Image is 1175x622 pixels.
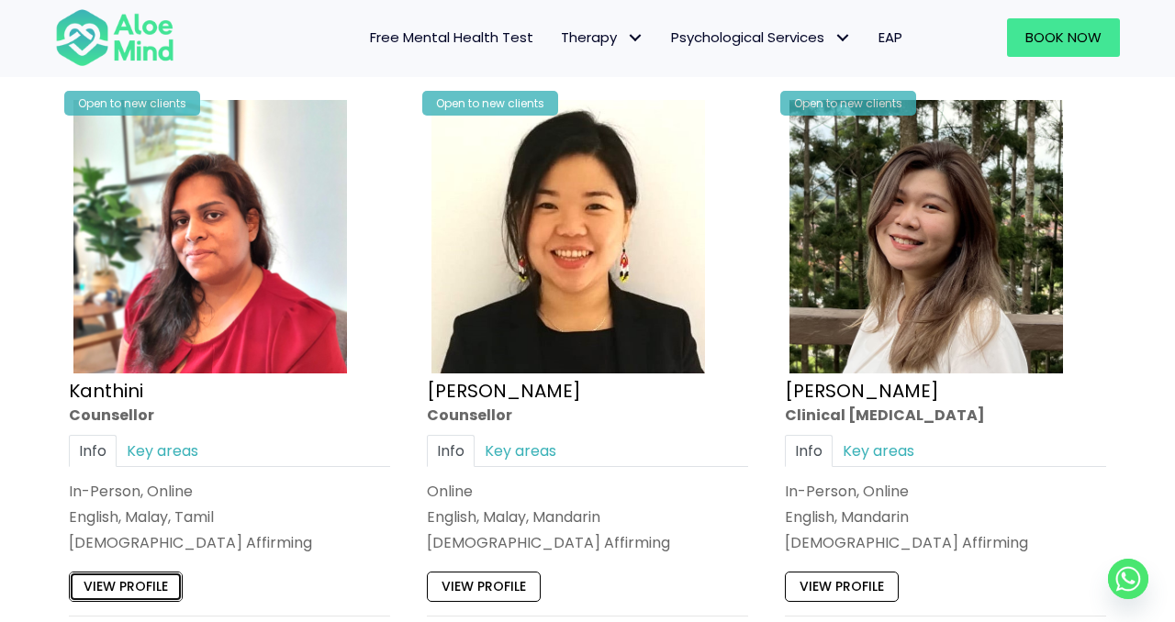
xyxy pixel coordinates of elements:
[427,480,748,501] div: Online
[422,91,558,116] div: Open to new clients
[64,91,200,116] div: Open to new clients
[829,25,856,51] span: Psychological Services: submenu
[427,434,475,466] a: Info
[547,18,657,57] a: TherapyTherapy: submenu
[671,28,851,47] span: Psychological Services
[69,404,390,425] div: Counsellor
[1025,28,1102,47] span: Book Now
[865,18,916,57] a: EAP
[780,91,916,116] div: Open to new clients
[785,532,1106,553] div: [DEMOGRAPHIC_DATA] Affirming
[69,572,183,601] a: View profile
[427,572,541,601] a: View profile
[785,377,939,403] a: [PERSON_NAME]
[475,434,566,466] a: Key areas
[427,506,748,528] p: English, Malay, Mandarin
[427,532,748,553] div: [DEMOGRAPHIC_DATA] Affirming
[1007,18,1120,57] a: Book Now
[69,377,143,403] a: Kanthini
[69,532,390,553] div: [DEMOGRAPHIC_DATA] Affirming
[785,434,833,466] a: Info
[69,480,390,501] div: In-Person, Online
[785,404,1106,425] div: Clinical [MEDICAL_DATA]
[356,18,547,57] a: Free Mental Health Test
[785,480,1106,501] div: In-Person, Online
[785,572,899,601] a: View profile
[431,100,705,373] img: Karen Counsellor
[427,377,581,403] a: [PERSON_NAME]
[785,506,1106,528] p: English, Mandarin
[55,7,174,68] img: Aloe mind Logo
[561,28,643,47] span: Therapy
[789,100,1063,373] img: Kelly Clinical Psychologist
[1108,559,1148,599] a: Whatsapp
[657,18,865,57] a: Psychological ServicesPsychological Services: submenu
[69,434,117,466] a: Info
[69,506,390,528] p: English, Malay, Tamil
[73,100,347,373] img: Kanthini-profile
[833,434,924,466] a: Key areas
[370,28,533,47] span: Free Mental Health Test
[117,434,208,466] a: Key areas
[878,28,902,47] span: EAP
[621,25,648,51] span: Therapy: submenu
[427,404,748,425] div: Counsellor
[198,18,916,57] nav: Menu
